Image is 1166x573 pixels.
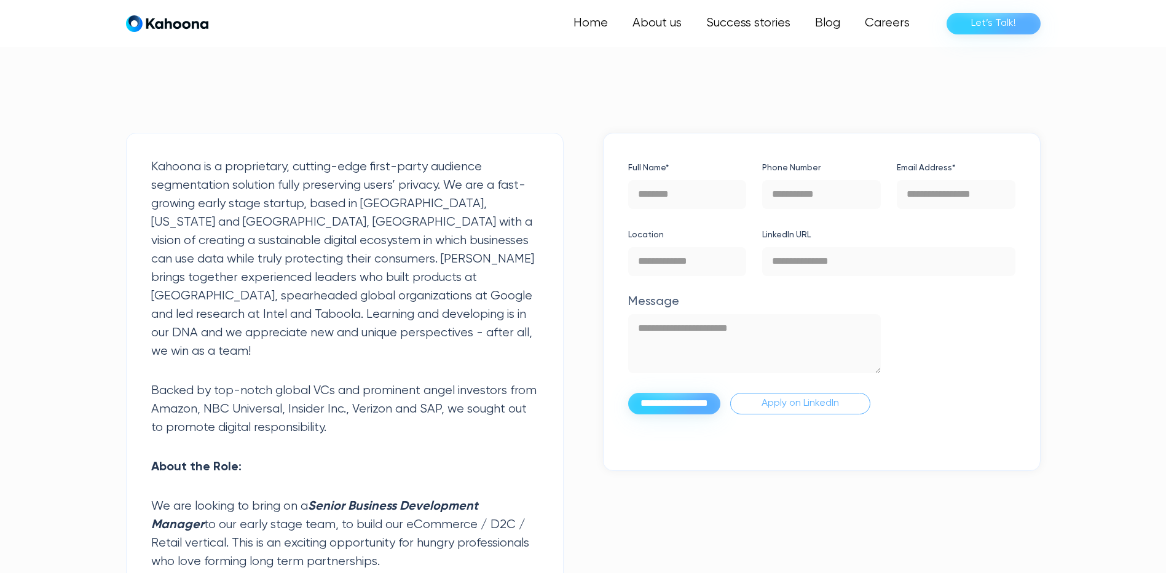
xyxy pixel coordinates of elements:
a: home [126,15,208,33]
label: Location [628,225,747,245]
label: LinkedIn URL [762,225,1015,245]
a: Blog [803,11,853,36]
a: Home [561,11,620,36]
label: Message [628,292,881,312]
label: Phone Number [762,158,881,178]
label: Email Address* [897,158,1015,178]
p: Kahoona is a proprietary, cutting-edge first-party audience segmentation solution fully preservin... [151,158,538,361]
a: About us [620,11,694,36]
form: Application Form [628,158,1015,414]
a: Success stories [694,11,803,36]
p: Backed by top-notch global VCs and prominent angel investors from Amazon, NBC Universal, Insider ... [151,382,538,437]
a: Let’s Talk! [947,13,1041,34]
strong: About the Role: [151,461,242,473]
a: Careers [853,11,922,36]
em: Senior Business Development Manager [151,500,478,531]
p: We are looking to bring on a to our early stage team, to build our eCommerce / D2C / Retail verti... [151,497,538,571]
label: Full Name* [628,158,747,178]
div: Let’s Talk! [971,14,1016,33]
a: Apply on LinkedIn [730,393,870,414]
